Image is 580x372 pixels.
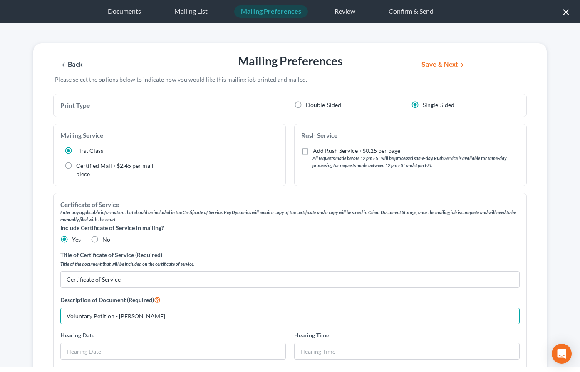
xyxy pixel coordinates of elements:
span: Yes [72,236,81,243]
label: Title of the document that will be included on the certificate of service. [60,261,296,268]
div: Mailing Preferences [234,5,308,18]
button: Back [53,61,90,68]
label: First Class [76,147,103,155]
div: Rush Service [301,131,520,140]
label: Double-Sided [306,101,341,109]
input: Hearing Date [61,343,285,359]
label: Title of Certificate of Service (Required) [60,250,296,268]
label: Add Rush Service +$0.25 per page [313,147,400,155]
label: All requests made before 12 pm EST will be processed same-day. Rush Service is available for same... [312,155,520,169]
label: Hearing Date [60,331,94,340]
div: Certificate of Service [60,200,520,223]
label: Description of Document (Required) [60,295,161,305]
div: Documents [101,5,148,18]
div: Please select the options below to indicate how you would like this mailing job printed and mailed. [51,75,533,84]
label: Certified Mail +$2.45 per mail piece [76,162,166,178]
input: Description of Document [61,308,519,324]
div: Open Intercom Messenger [552,344,572,364]
div: Print Type [56,101,290,110]
label: Include Certificate of Service in mailing? [60,223,520,232]
div: Mailing Preferences [174,53,406,69]
input: Hearing Time [295,343,519,359]
div: Mailing Service [60,131,279,140]
div: Mailing List [168,5,214,18]
button: Save & Next [415,61,471,68]
div: Review [328,5,362,18]
div: Confirm & Send [382,5,440,18]
input: Title of Certificate of Service [61,272,519,287]
span: No [102,236,110,243]
label: Enter any applicable information that should be included in the Certificate of Service. Key Dynam... [60,209,520,223]
button: × [562,5,570,18]
label: Hearing Time [294,331,329,340]
label: Single-Sided [423,101,454,109]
